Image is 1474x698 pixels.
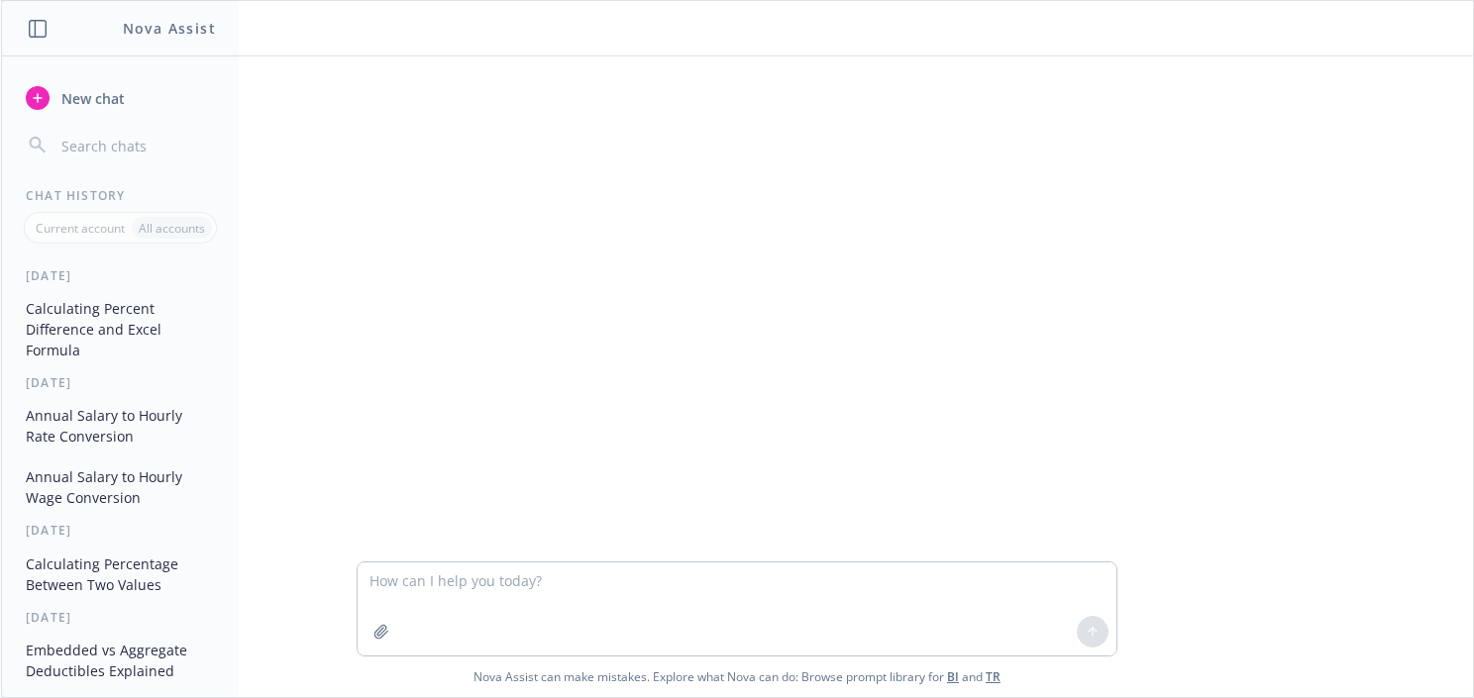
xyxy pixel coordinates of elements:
a: BI [947,668,959,685]
div: [DATE] [2,609,239,626]
input: Search chats [57,132,215,159]
button: Calculating Percentage Between Two Values [18,548,223,601]
span: New chat [57,88,125,109]
button: New chat [18,80,223,116]
a: TR [986,668,1000,685]
div: [DATE] [2,374,239,391]
p: Current account [36,220,125,237]
h1: Nova Assist [123,18,216,39]
div: [DATE] [2,267,239,284]
div: [DATE] [2,522,239,539]
button: Embedded vs Aggregate Deductibles Explained [18,634,223,687]
div: Chat History [2,187,239,204]
p: All accounts [139,220,205,237]
button: Calculating Percent Difference and Excel Formula [18,292,223,366]
span: Nova Assist can make mistakes. Explore what Nova can do: Browse prompt library for and [9,656,1465,697]
button: Annual Salary to Hourly Wage Conversion [18,460,223,514]
button: Annual Salary to Hourly Rate Conversion [18,399,223,452]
